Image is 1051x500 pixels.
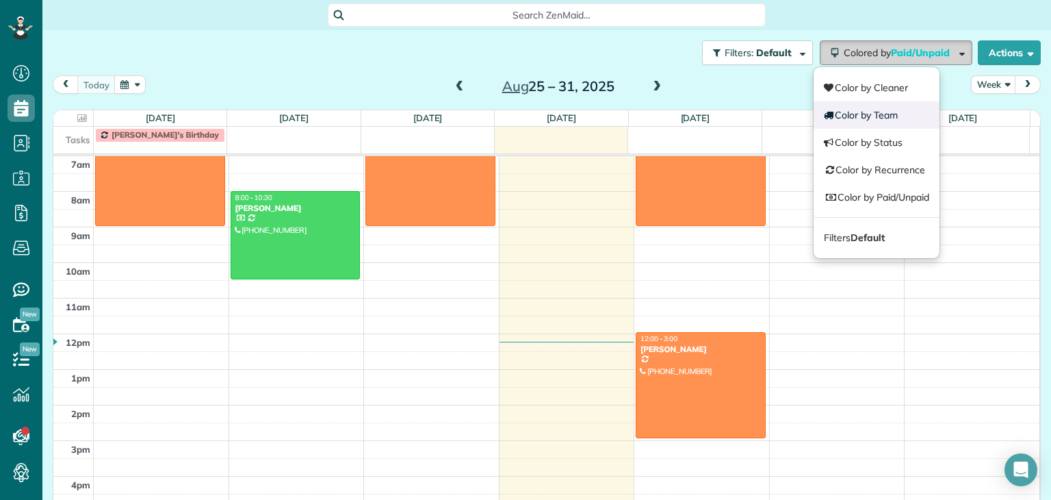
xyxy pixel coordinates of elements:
span: Filters: [725,47,753,59]
button: Actions [978,40,1041,65]
div: [PERSON_NAME] [640,345,762,354]
a: [DATE] [146,112,175,123]
span: New [20,342,40,356]
a: [DATE] [681,112,710,123]
div: Open Intercom Messenger [1004,453,1037,486]
span: 12pm [66,337,90,348]
a: [DATE] [279,112,309,123]
span: 7am [71,159,90,170]
a: Color by Recurrence [814,156,939,184]
span: 12:00 - 3:00 [640,334,677,343]
span: 8:00 - 10:30 [235,193,272,202]
span: Default [756,47,792,59]
button: today [77,75,116,94]
h2: 25 – 31, 2025 [473,79,644,94]
span: New [20,308,40,321]
button: Filters: Default [702,40,813,65]
span: 9am [71,230,90,241]
a: Color by Status [814,129,939,156]
button: prev [53,75,79,94]
span: 11am [66,301,90,312]
span: Aug [502,77,529,95]
span: 4pm [71,479,90,490]
button: Week [971,75,1016,94]
a: [DATE] [413,112,443,123]
span: Paid/Unpaid [891,47,952,59]
a: [DATE] [948,112,978,123]
button: next [1015,75,1041,94]
span: 1pm [71,373,90,384]
a: [DATE] [547,112,576,123]
span: Filters [824,232,884,244]
a: FiltersDefault [814,224,939,251]
a: Color by Team [814,101,939,129]
button: Colored byPaid/Unpaid [820,40,972,65]
strong: Default [851,232,885,244]
a: Color by Cleaner [814,74,939,101]
span: 3pm [71,444,90,455]
div: [PERSON_NAME] [235,203,356,213]
span: 8am [71,195,90,205]
span: 2pm [71,408,90,419]
span: Colored by [844,47,955,59]
a: Filters: Default [695,40,813,65]
span: [PERSON_NAME]'s Birthday [112,129,219,140]
a: Color by Paid/Unpaid [814,184,939,211]
span: 10am [66,266,90,277]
